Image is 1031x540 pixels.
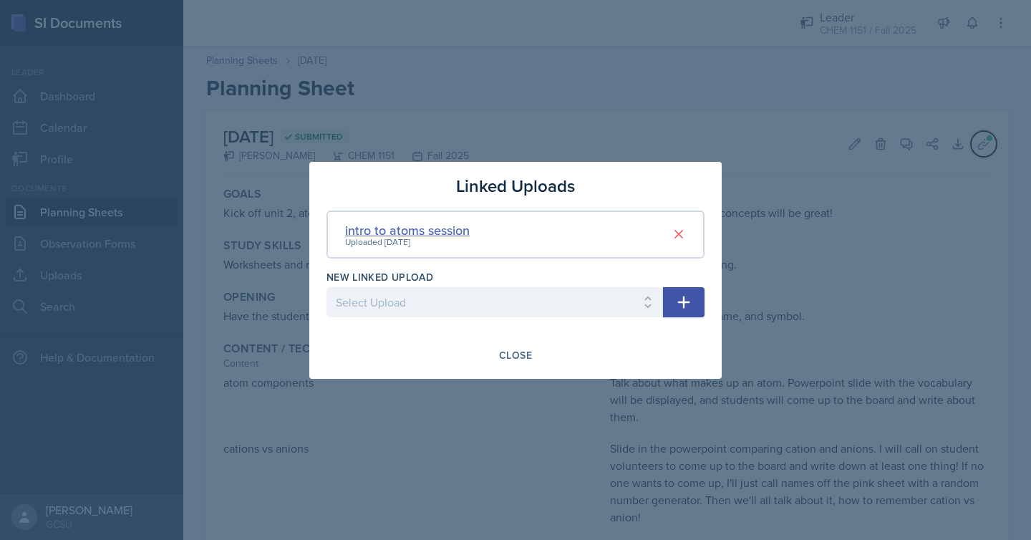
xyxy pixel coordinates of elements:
[326,270,433,284] label: New Linked Upload
[499,349,532,361] div: Close
[345,236,470,249] div: Uploaded [DATE]
[345,221,470,240] div: intro to atoms session
[456,173,575,199] h3: Linked Uploads
[490,343,541,367] button: Close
